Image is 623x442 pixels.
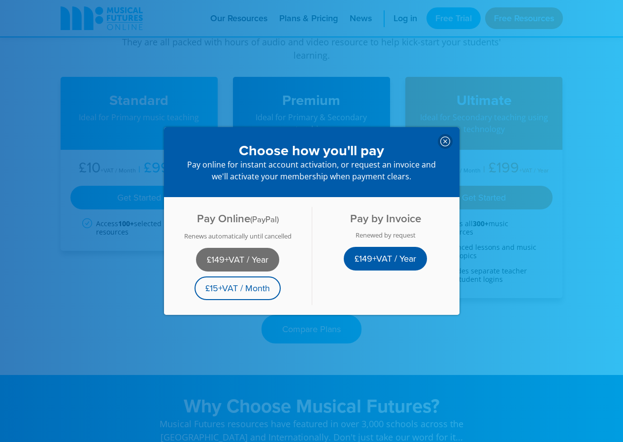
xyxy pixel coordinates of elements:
h4: Pay Online [170,212,306,226]
a: £15+VAT / Month [195,276,281,300]
a: £149+VAT / Year [344,247,427,271]
p: Pay online for instant account activation, or request an invoice and we'll activate your membersh... [184,159,440,182]
h4: Pay by Invoice [318,212,454,225]
span: (PayPal) [250,213,279,225]
h3: Choose how you'll pay [184,142,440,159]
a: £149+VAT / Year [196,248,279,272]
div: Renewed by request [318,231,454,239]
div: Renews automatically until cancelled [170,232,306,240]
